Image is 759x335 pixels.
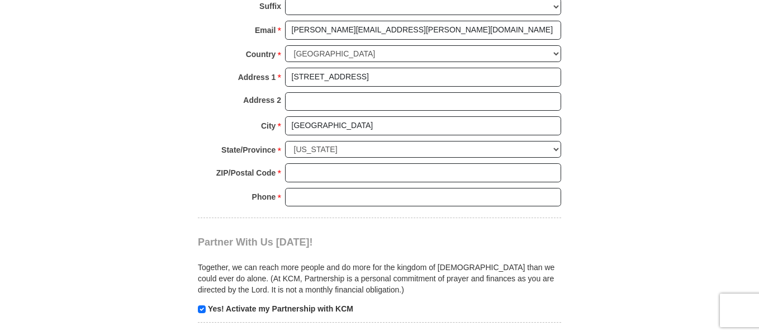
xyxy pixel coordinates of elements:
strong: ZIP/Postal Code [216,165,276,181]
strong: Phone [252,189,276,205]
strong: State/Province [221,142,276,158]
strong: Yes! Activate my Partnership with KCM [208,304,353,313]
strong: Email [255,22,276,38]
strong: Address 1 [238,69,276,85]
strong: Country [246,46,276,62]
strong: City [261,118,276,134]
p: Together, we can reach more people and do more for the kingdom of [DEMOGRAPHIC_DATA] than we coul... [198,262,561,295]
strong: Address 2 [243,92,281,108]
span: Partner With Us [DATE]! [198,237,313,248]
